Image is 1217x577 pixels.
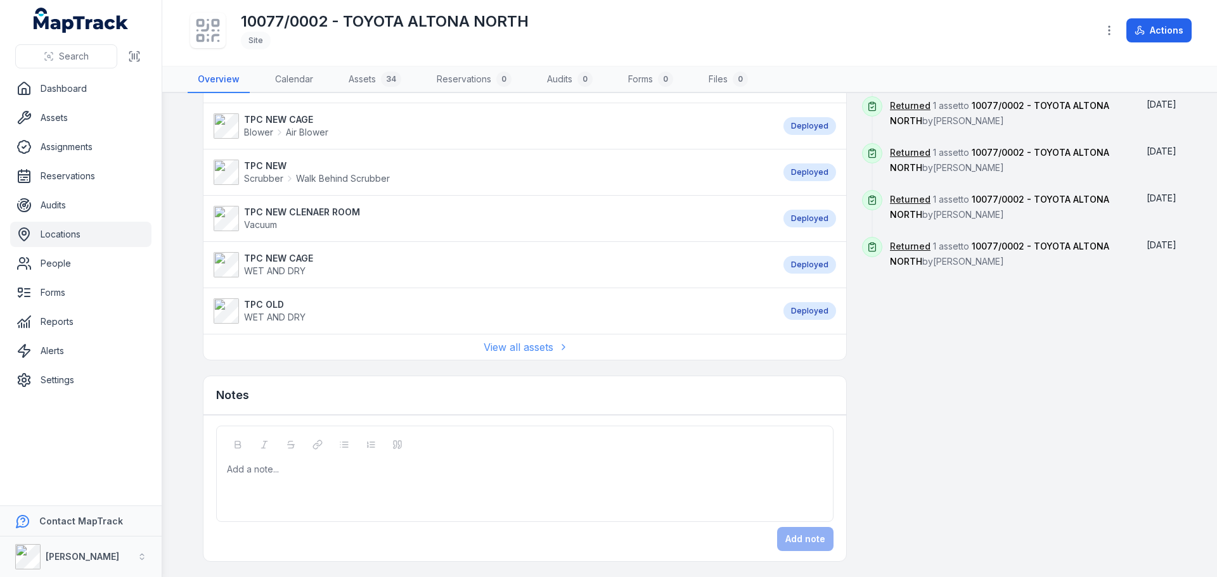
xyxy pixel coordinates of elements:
[10,163,151,189] a: Reservations
[381,72,401,87] div: 34
[244,160,390,172] strong: TPC NEW
[10,338,151,364] a: Alerts
[890,147,1109,173] span: 10077/0002 - TOYOTA ALTONA NORTH
[244,298,306,311] strong: TPC OLD
[10,76,151,101] a: Dashboard
[244,113,328,126] strong: TPC NEW CAGE
[241,11,529,32] h1: 10077/0002 - TOYOTA ALTONA NORTH
[699,67,758,93] a: Files0
[10,193,151,218] a: Audits
[1147,146,1176,156] time: 7/29/2025, 2:16:34 PM
[214,160,771,185] a: TPC NEWScrubberWalk Behind Scrubber
[1147,193,1176,203] time: 7/29/2025, 2:16:34 PM
[890,241,1109,267] span: 10077/0002 - TOYOTA ALTONA NORTH
[265,67,323,93] a: Calendar
[618,67,683,93] a: Forms0
[1147,239,1176,250] time: 7/29/2025, 2:13:44 PM
[484,339,566,355] a: View all assets
[890,193,930,206] a: Returned
[214,206,771,231] a: TPC NEW CLENAER ROOMVacuum
[577,72,593,87] div: 0
[733,72,748,87] div: 0
[890,146,930,159] a: Returned
[496,72,512,87] div: 0
[338,67,411,93] a: Assets34
[658,72,673,87] div: 0
[10,134,151,160] a: Assignments
[890,194,1109,220] span: 1 asset to by [PERSON_NAME]
[286,126,328,139] span: Air Blower
[537,67,603,93] a: Audits0
[1147,193,1176,203] span: [DATE]
[10,222,151,247] a: Locations
[890,241,1109,267] span: 1 asset to by [PERSON_NAME]
[1147,99,1176,110] span: [DATE]
[244,206,360,219] strong: TPC NEW CLENAER ROOM
[783,210,836,227] div: Deployed
[244,265,306,276] span: WET AND DRY
[783,117,836,135] div: Deployed
[10,251,151,276] a: People
[783,256,836,274] div: Deployed
[216,386,249,404] h3: Notes
[59,50,89,63] span: Search
[783,302,836,320] div: Deployed
[1147,239,1176,250] span: [DATE]
[890,240,930,253] a: Returned
[214,252,771,277] a: TPC NEW CAGEWET AND DRY
[188,67,250,93] a: Overview
[296,172,390,185] span: Walk Behind Scrubber
[10,367,151,393] a: Settings
[244,219,277,230] span: Vacuum
[214,298,771,324] a: TPC OLDWET AND DRY
[10,280,151,305] a: Forms
[241,32,271,49] div: Site
[34,8,129,33] a: MapTrack
[244,126,273,139] span: Blower
[890,99,930,112] a: Returned
[244,172,283,185] span: Scrubber
[15,44,117,68] button: Search
[10,105,151,130] a: Assets
[890,147,1109,173] span: 1 asset to by [PERSON_NAME]
[1126,18,1192,42] button: Actions
[244,312,306,322] span: WET AND DRY
[890,194,1109,220] span: 10077/0002 - TOYOTA ALTONA NORTH
[214,113,771,139] a: TPC NEW CAGEBlowerAir Blower
[39,516,123,526] strong: Contact MapTrack
[46,551,119,562] strong: [PERSON_NAME]
[890,100,1109,126] span: 1 asset to by [PERSON_NAME]
[1147,146,1176,156] span: [DATE]
[1147,99,1176,110] time: 7/29/2025, 2:16:34 PM
[10,309,151,334] a: Reports
[783,163,836,181] div: Deployed
[427,67,522,93] a: Reservations0
[890,100,1109,126] span: 10077/0002 - TOYOTA ALTONA NORTH
[244,252,313,265] strong: TPC NEW CAGE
